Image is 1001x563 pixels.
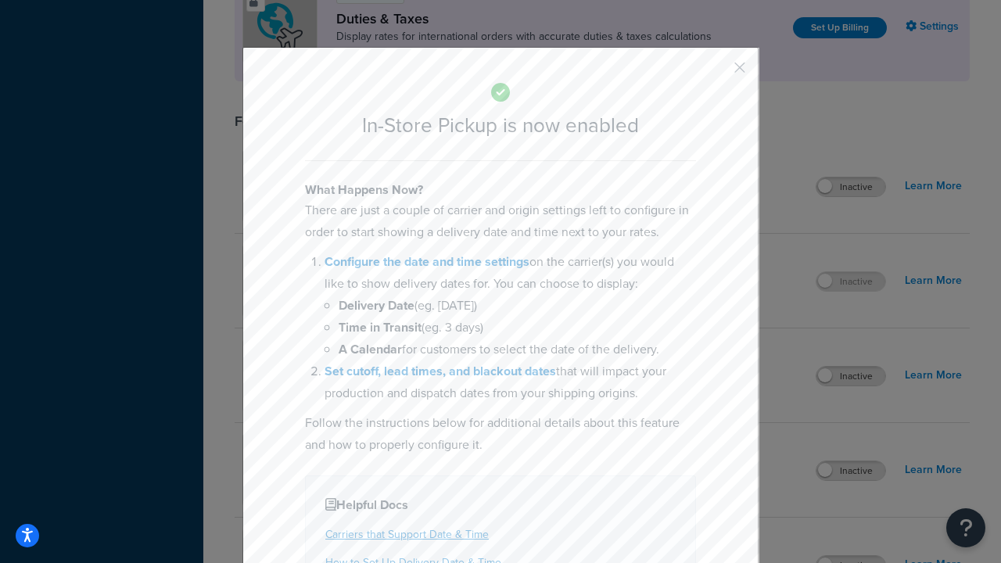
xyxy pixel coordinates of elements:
li: for customers to select the date of the delivery. [339,339,696,360]
li: that will impact your production and dispatch dates from your shipping origins. [325,360,696,404]
li: (eg. [DATE]) [339,295,696,317]
a: Set cutoff, lead times, and blackout dates [325,362,556,380]
h4: Helpful Docs [325,496,676,515]
a: Carriers that Support Date & Time [325,526,489,543]
h4: What Happens Now? [305,181,696,199]
p: There are just a couple of carrier and origin settings left to configure in order to start showin... [305,199,696,243]
b: Time in Transit [339,318,422,336]
b: Delivery Date [339,296,414,314]
p: Follow the instructions below for additional details about this feature and how to properly confi... [305,412,696,456]
b: A Calendar [339,340,402,358]
li: on the carrier(s) you would like to show delivery dates for. You can choose to display: [325,251,696,360]
a: Configure the date and time settings [325,253,529,271]
h2: In-Store Pickup is now enabled [305,114,696,137]
li: (eg. 3 days) [339,317,696,339]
